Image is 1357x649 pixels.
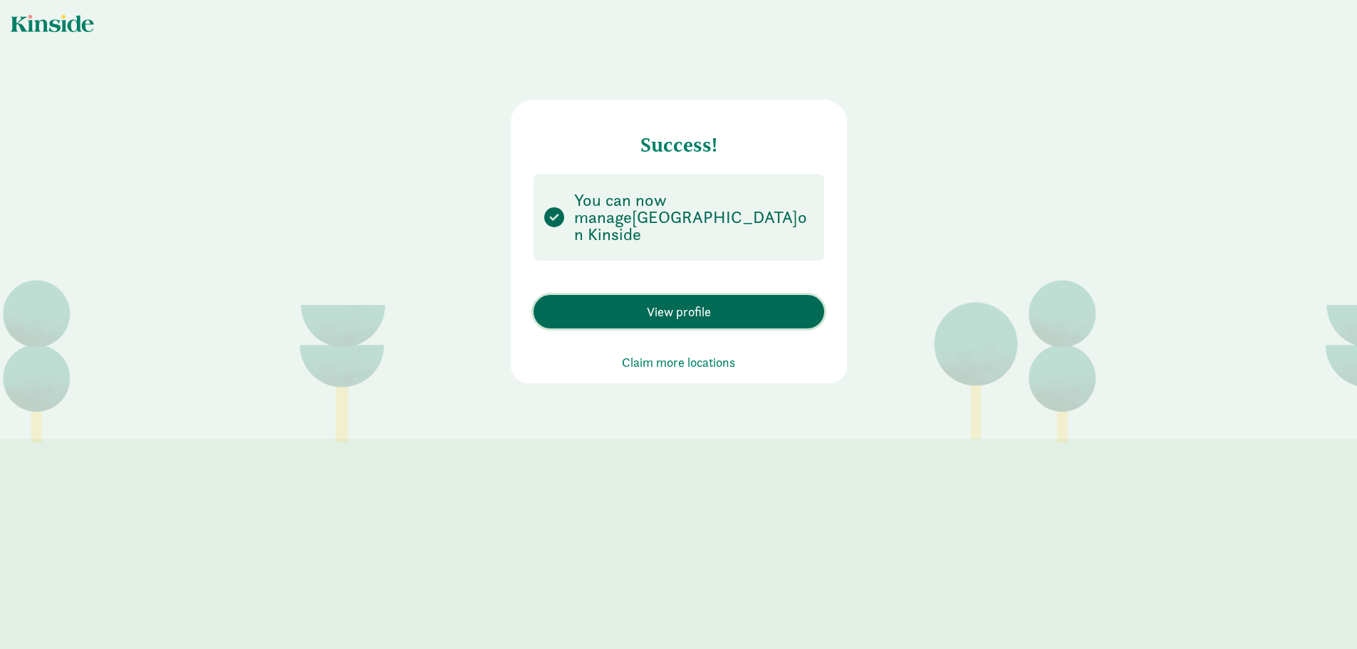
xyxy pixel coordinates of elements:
span: View profile [647,302,711,321]
p: You can now manage on Kinside [574,192,812,243]
button: Claim more locations [622,353,735,372]
iframe: Chat Widget [1286,581,1357,649]
span: [GEOGRAPHIC_DATA] [632,206,798,228]
button: View profile [534,295,824,328]
h4: Success! [534,123,824,157]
